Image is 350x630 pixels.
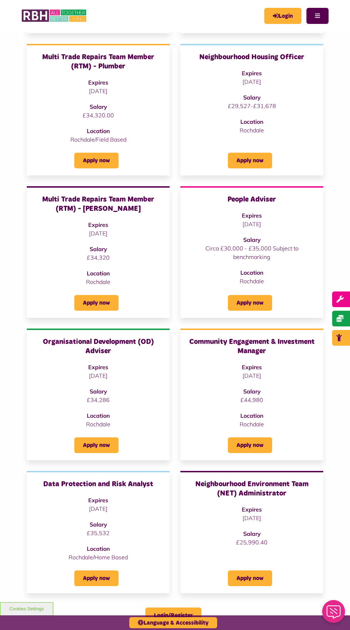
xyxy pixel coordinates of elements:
[90,388,107,395] strong: Salary
[240,412,264,419] strong: Location
[228,295,272,311] a: Apply now
[34,553,162,562] p: Rochdale/Home Based
[34,371,162,380] p: [DATE]
[74,437,119,453] a: Apply now
[129,617,217,628] button: Language & Accessibility
[228,153,272,168] a: Apply now
[74,153,119,168] a: Apply now
[187,420,316,428] p: Rochdale
[187,126,316,134] p: Rochdale
[187,102,316,110] p: £29,527-£31,678
[34,135,162,144] p: Rochdale/Field Based
[228,570,272,586] a: Apply now
[187,371,316,380] p: [DATE]
[187,396,316,404] p: £44,980
[88,79,108,86] strong: Expires
[34,479,162,489] h3: Data Protection and Risk Analyst
[34,253,162,262] p: £34,320
[187,514,316,522] p: [DATE]
[88,497,108,504] strong: Expires
[34,396,162,404] p: £34,286
[187,538,316,547] p: £25,990.40
[187,220,316,228] p: [DATE]
[90,103,107,110] strong: Salary
[240,269,264,276] strong: Location
[187,77,316,86] p: [DATE]
[264,8,301,24] a: MyRBH
[87,545,110,552] strong: Location
[187,244,316,261] p: Circa £30,000 - £35,000 Subject to benchmarking
[228,437,272,453] a: Apply now
[90,521,107,528] strong: Salary
[243,388,261,395] strong: Salary
[243,530,261,537] strong: Salary
[34,278,162,286] p: Rochdale
[90,245,107,253] strong: Salary
[306,8,329,24] button: Navigation
[187,277,316,285] p: Rochdale
[74,295,119,311] a: Apply now
[88,221,108,228] strong: Expires
[34,337,162,356] h3: Organisational Development (OD) Adviser
[243,236,261,243] strong: Salary
[243,94,261,101] strong: Salary
[21,7,87,24] img: RBH
[34,87,162,95] p: [DATE]
[34,420,162,428] p: Rochdale
[34,229,162,238] p: [DATE]
[74,570,119,586] a: Apply now
[187,479,316,498] h3: Neighbourhood Environment Team (NET) Administrator
[88,364,108,371] strong: Expires
[318,598,350,630] iframe: Netcall Web Assistant for live chat
[187,337,316,356] h3: Community Engagement & Investment Manager
[34,504,162,513] p: [DATE]
[242,70,262,77] strong: Expires
[240,118,264,125] strong: Location
[34,195,162,213] h3: Multi Trade Repairs Team Member (RTM) - [PERSON_NAME]
[34,52,162,71] h3: Multi Trade Repairs Team Member (RTM) - Plumber
[87,270,110,277] strong: Location
[242,364,262,371] strong: Expires
[187,195,316,204] h3: People Adviser
[34,111,162,120] p: £34,320.00
[87,412,110,419] strong: Location
[242,212,262,219] strong: Expires
[87,127,110,134] strong: Location
[145,608,201,623] a: Login/Register
[187,52,316,62] h3: Neighbourhood Housing Officer
[242,506,262,513] strong: Expires
[34,529,162,537] p: £35,532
